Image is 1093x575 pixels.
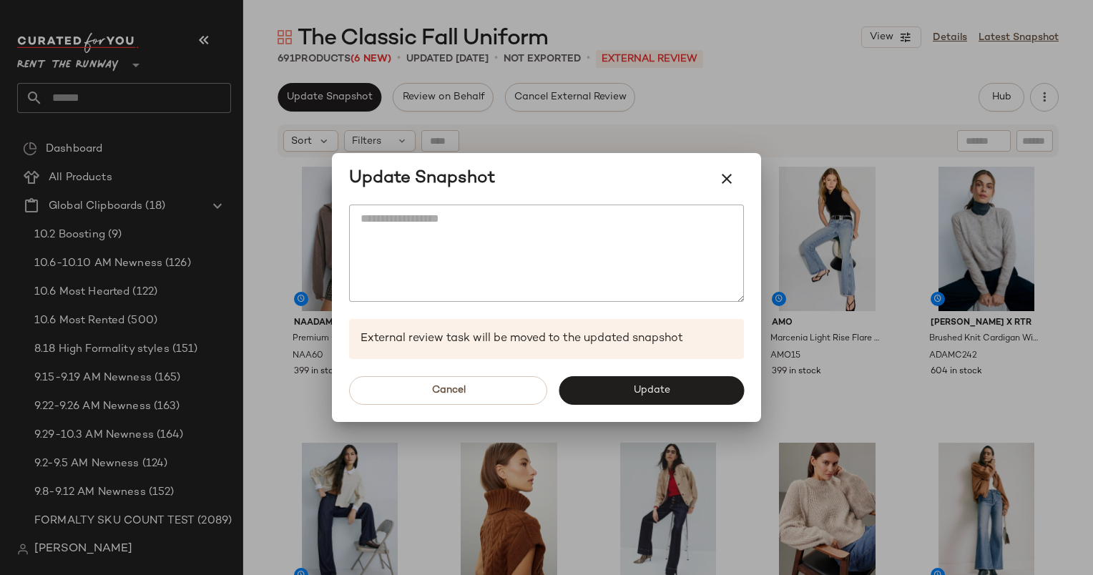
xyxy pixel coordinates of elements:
[431,385,465,396] span: Cancel
[559,376,744,405] button: Update
[349,376,547,405] button: Cancel
[632,385,670,396] span: Update
[361,330,683,348] span: External review task will be moved to the updated snapshot
[349,167,495,190] div: Update Snapshot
